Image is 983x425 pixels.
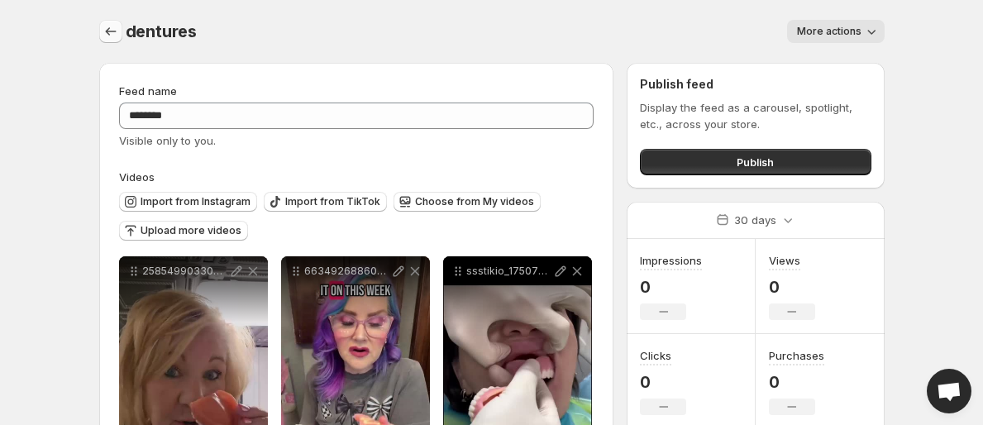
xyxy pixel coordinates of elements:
[640,347,671,364] h3: Clicks
[640,372,686,392] p: 0
[119,221,248,241] button: Upload more videos
[119,192,257,212] button: Import from Instagram
[734,212,776,228] p: 30 days
[264,192,387,212] button: Import from TikTok
[394,192,541,212] button: Choose from My videos
[769,372,824,392] p: 0
[927,369,971,413] div: Open chat
[119,84,177,98] span: Feed name
[119,134,216,147] span: Visible only to you.
[640,76,871,93] h2: Publish feed
[126,21,197,41] span: dentures
[640,277,702,297] p: 0
[787,20,885,43] button: More actions
[797,25,861,38] span: More actions
[304,265,390,278] p: 6634926886046485974ssstikio__pluminkdesigns_1752502142183_-_trim
[769,277,815,297] p: 0
[769,347,824,364] h3: Purchases
[640,149,871,175] button: Publish
[640,99,871,132] p: Display the feed as a carousel, spotlight, etc., across your store.
[99,20,122,43] button: Settings
[737,154,774,170] span: Publish
[640,252,702,269] h3: Impressions
[415,195,534,208] span: Choose from My videos
[119,170,155,184] span: Videos
[769,252,800,269] h3: Views
[141,195,251,208] span: Import from Instagram
[285,195,380,208] span: Import from TikTok
[141,224,241,237] span: Upload more videos
[142,265,228,278] p: 2585499033088863563ssstikio__dentureswithmichelle_1752501888731_-_trim
[466,265,552,278] p: ssstikio_1750769548471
